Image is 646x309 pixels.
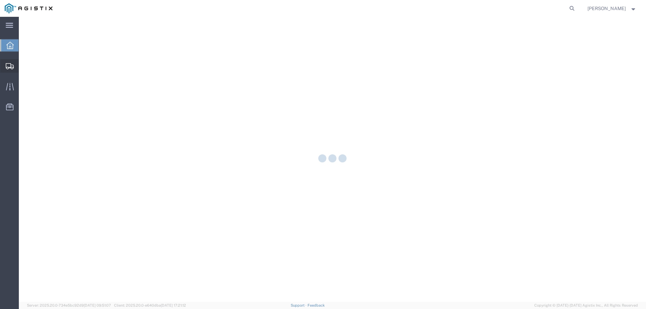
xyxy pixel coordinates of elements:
button: [PERSON_NAME] [587,4,637,12]
span: Client: 2025.20.0-e640dba [114,303,186,307]
span: [DATE] 17:21:12 [161,303,186,307]
img: logo [5,3,52,13]
span: Copyright © [DATE]-[DATE] Agistix Inc., All Rights Reserved [534,303,638,308]
span: [DATE] 09:51:07 [84,303,111,307]
span: Server: 2025.20.0-734e5bc92d9 [27,303,111,307]
span: Jesse Jordan [587,5,626,12]
a: Feedback [308,303,325,307]
a: Support [291,303,308,307]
